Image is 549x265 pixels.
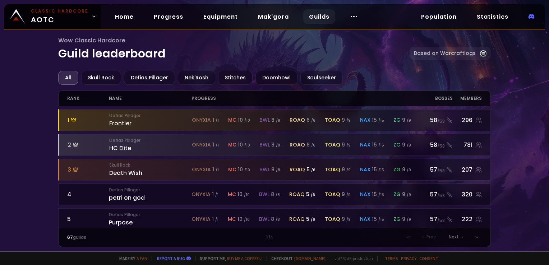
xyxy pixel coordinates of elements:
[109,112,192,119] small: Defias Pillager
[109,162,192,168] small: Skull Rock
[216,118,219,123] small: / 1
[259,166,270,173] span: bwl
[393,141,401,149] span: zg
[271,191,280,198] div: 8
[311,143,315,148] small: / 6
[267,256,326,261] span: Checkout
[426,234,436,240] span: Prev
[228,166,236,173] span: mc
[195,256,262,261] span: Support me,
[238,141,250,149] div: 10
[342,215,351,223] div: 9
[402,215,411,223] div: 9
[342,191,351,198] div: 9
[420,190,453,199] div: 57
[402,116,411,124] div: 9
[271,141,280,149] div: 8
[311,192,315,197] small: / 6
[157,256,185,261] a: Report a bug
[212,191,218,198] div: 1
[437,143,445,149] small: / 58
[346,143,351,148] small: / 9
[325,116,340,124] span: toaq
[311,167,315,173] small: / 6
[228,141,236,149] span: mc
[378,167,384,173] small: / 15
[372,215,384,223] div: 15
[58,109,490,131] a: 1Defias PillagerFrontieronyxia 1 /1mc 10 /10bwl 8 /8roaq 6 /6toaq 9 /9nax 15 /15zg 9 /958/58296
[306,141,315,149] div: 6
[393,166,401,173] span: zg
[276,118,280,123] small: / 8
[300,71,343,85] div: Soulseeker
[192,215,211,223] span: onyxia
[228,191,236,198] span: mc
[212,166,219,173] div: 1
[407,167,411,173] small: / 9
[271,166,280,173] div: 8
[290,116,305,124] span: roaq
[306,166,315,173] div: 5
[31,8,88,14] small: Classic Hardcore
[67,190,109,199] div: 4
[109,187,192,193] small: Defias Pillager
[294,256,326,261] a: [DOMAIN_NAME]
[407,192,411,197] small: / 9
[342,141,351,149] div: 9
[244,143,250,148] small: / 10
[385,256,398,261] a: Terms
[420,215,453,224] div: 57
[420,91,453,106] div: Bosses
[393,191,401,198] span: zg
[58,159,490,181] a: 3Skull RockDeath Wishonyxia 1 /1mc 10 /10bwl 8 /8roaq 5 /6toaq 9 /9nax 15 /15zg 9 /957/58207
[109,211,192,218] small: Defias Pillager
[244,167,250,173] small: / 10
[306,191,315,198] div: 5
[109,137,192,144] small: Defias Pillager
[393,116,401,124] span: zg
[360,191,370,198] span: nax
[192,91,419,106] div: progress
[192,191,211,198] span: onyxia
[244,217,250,222] small: / 10
[124,71,175,85] div: Defias Pillager
[437,192,445,199] small: / 58
[325,215,340,223] span: toaq
[271,116,280,124] div: 8
[237,215,250,223] div: 10
[289,215,305,223] span: roaq
[216,143,219,148] small: / 1
[407,217,411,222] small: / 9
[276,167,280,173] small: / 8
[259,116,270,124] span: bwl
[227,256,262,261] a: Buy me a coffee
[420,116,453,125] div: 58
[437,217,445,224] small: / 58
[148,9,189,24] a: Progress
[31,8,88,25] span: AOTC
[303,9,335,24] a: Guilds
[67,215,109,224] div: 5
[198,9,244,24] a: Equipment
[401,256,416,261] a: Privacy
[290,141,305,149] span: roaq
[212,215,218,223] div: 1
[244,192,250,197] small: / 10
[109,162,192,177] div: Death Wish
[420,165,453,174] div: 57
[325,166,340,173] span: toaq
[68,116,109,125] div: 1
[4,4,101,29] a: Classic HardcoreAOTC
[360,116,370,124] span: nax
[289,191,305,198] span: roaq
[306,215,315,223] div: 5
[115,256,147,261] span: Made by
[437,118,445,125] small: / 58
[178,71,215,85] div: Nek'Rosh
[218,71,253,85] div: Stitches
[453,215,482,224] div: 222
[372,191,384,198] div: 15
[437,168,445,174] small: / 58
[215,217,218,222] small: / 1
[372,116,384,124] div: 15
